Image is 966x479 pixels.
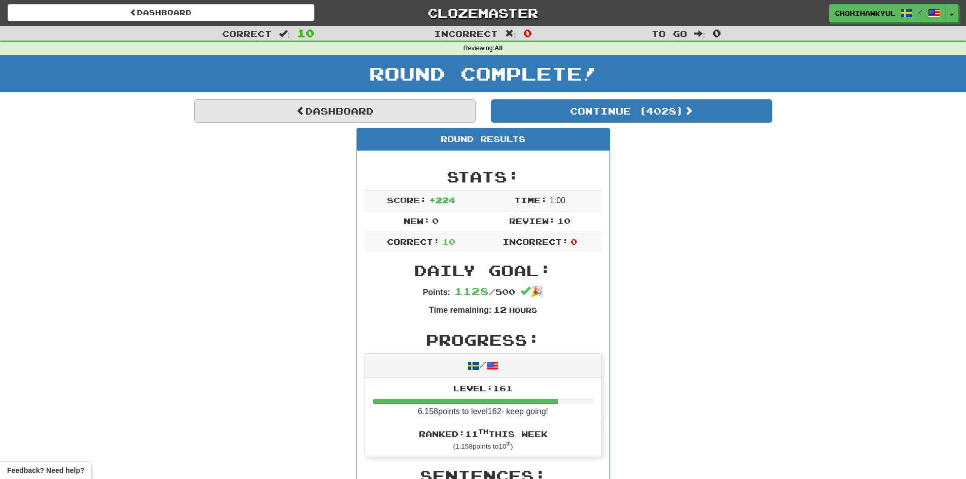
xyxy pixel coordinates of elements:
[712,27,721,39] span: 0
[652,28,687,39] span: To go
[434,28,498,39] span: Incorrect
[493,305,507,314] span: 12
[494,45,503,52] strong: All
[222,28,272,39] span: Correct
[478,428,488,435] sup: th
[454,287,515,297] span: / 500
[507,441,511,447] sup: th
[491,99,772,123] button: Continue (4028)
[453,383,513,393] span: Level: 161
[387,237,440,246] span: Correct:
[387,195,426,205] span: Score:
[514,195,547,205] span: Time:
[523,27,532,39] span: 0
[835,9,896,18] span: ChohiHanKyul
[520,286,543,297] span: 🎉
[365,354,601,378] div: /
[509,216,555,226] span: Review:
[432,216,439,226] span: 0
[330,4,636,22] a: Clozemaster
[365,168,602,185] h2: Stats:
[279,29,290,38] span: :
[7,465,84,475] span: Open feedback widget
[453,443,513,450] small: ( 1.158 points to 10 )
[8,4,314,21] a: Dashboard
[365,378,601,423] li: 6.158 points to level 162 - keep going!
[503,237,568,246] span: Incorrect:
[509,306,537,314] small: Hours
[297,27,314,39] span: 10
[4,63,962,84] h1: Round Complete!
[365,331,602,348] h2: Progress:
[570,237,577,246] span: 0
[419,429,548,438] span: Ranked: 11 this week
[423,288,450,297] strong: Points:
[694,29,705,38] span: :
[918,8,923,15] span: /
[365,262,602,279] h2: Daily Goal:
[557,216,570,226] span: 10
[194,99,476,123] a: Dashboard
[357,128,610,151] div: Round Results
[429,306,491,314] strong: Time remaining:
[429,195,455,205] span: + 224
[404,216,430,226] span: New:
[505,29,516,38] span: :
[550,196,565,205] span: 1 : 0 0
[829,4,946,22] a: ChohiHanKyul /
[442,237,455,246] span: 10
[454,285,489,297] span: 1128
